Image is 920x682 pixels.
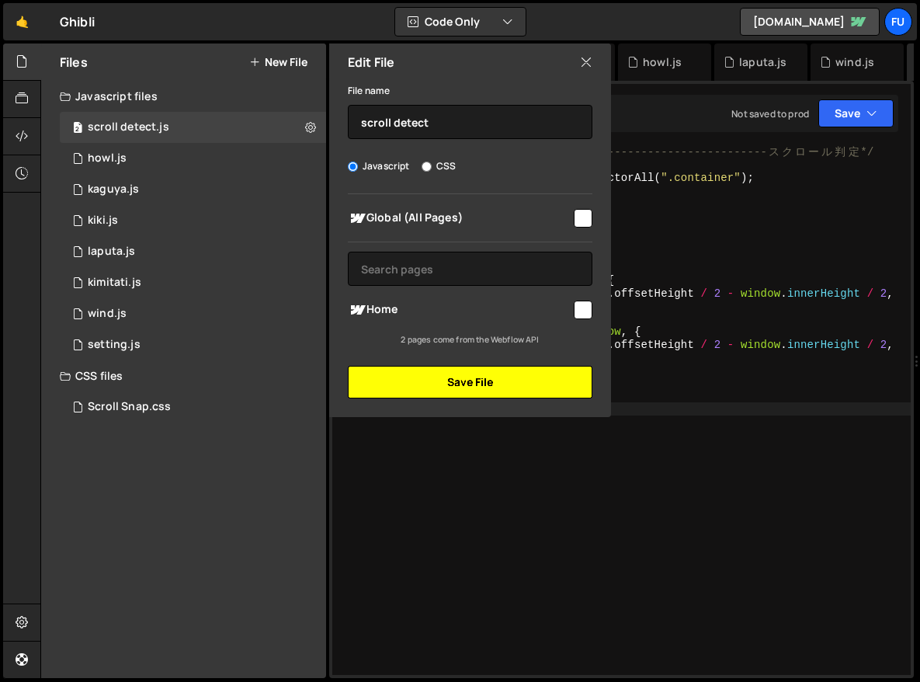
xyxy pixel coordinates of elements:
[348,301,571,319] span: Home
[60,329,332,360] div: 17069/47032.js
[60,205,332,236] div: 17069/47031.js
[60,298,332,329] div: 17069/47026.js
[60,267,332,298] div: kimitati.js
[60,54,88,71] h2: Files
[643,54,682,70] div: howl.js
[60,12,95,31] div: Ghibli
[88,276,141,290] div: kimitati.js
[60,236,332,267] div: 17069/47028.js
[835,54,874,70] div: wind.js
[818,99,894,127] button: Save
[348,366,592,398] button: Save File
[88,183,139,197] div: kaguya.js
[348,158,410,174] label: Javascript
[422,162,432,172] input: CSS
[740,8,880,36] a: [DOMAIN_NAME]
[348,54,394,71] h2: Edit File
[731,107,809,120] div: Not saved to prod
[88,120,169,134] div: scroll detect.js
[348,105,592,139] input: Name
[41,81,326,112] div: Javascript files
[422,158,456,174] label: CSS
[88,400,171,414] div: Scroll Snap.css
[88,151,127,165] div: howl.js
[88,307,127,321] div: wind.js
[348,83,390,99] label: File name
[41,360,326,391] div: CSS files
[88,338,141,352] div: setting.js
[401,334,539,345] small: 2 pages come from the Webflow API
[88,245,135,259] div: laputa.js
[60,391,332,423] div: 17069/46980.css
[739,54,786,70] div: laputa.js
[73,123,82,135] span: 2
[395,8,526,36] button: Code Only
[249,56,307,68] button: New File
[348,162,358,172] input: Javascript
[348,252,592,286] input: Search pages
[60,112,332,143] div: scroll detect.js
[3,3,41,40] a: 🤙
[60,174,332,205] div: 17069/47030.js
[60,143,332,174] div: 17069/47029.js
[348,209,571,228] span: Global (All Pages)
[88,214,118,228] div: kiki.js
[884,8,912,36] a: Fu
